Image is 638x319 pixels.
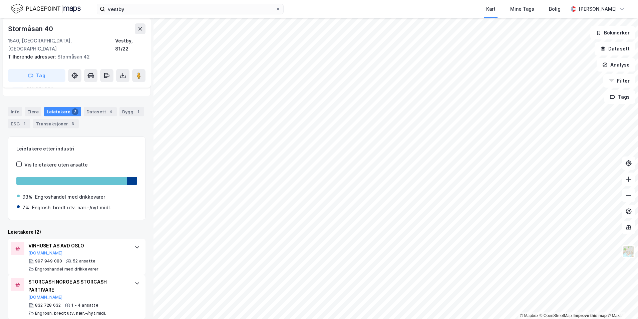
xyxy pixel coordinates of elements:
[115,37,145,53] div: Vestby, 81/22
[510,5,534,13] div: Mine Tags
[622,245,635,258] img: Z
[35,267,99,272] div: Engroshandel med drikkevarer
[16,145,137,153] div: Leietakere etter industri
[8,23,54,34] div: Stormåsan 40
[8,228,145,236] div: Leietakere (2)
[35,193,105,201] div: Engroshandel med drikkevarer
[84,107,117,116] div: Datasett
[28,278,128,294] div: STORCASH NORGE AS STORCASH PARTIVARE
[8,107,22,116] div: Info
[119,107,144,116] div: Bygg
[107,108,114,115] div: 4
[590,26,635,39] button: Bokmerker
[8,53,140,61] div: Stormåsan 42
[8,69,65,82] button: Tag
[605,287,638,319] iframe: Chat Widget
[11,3,81,15] img: logo.f888ab2527a4732fd821a326f86c7f29.svg
[604,90,635,104] button: Tags
[8,119,30,128] div: ESG
[28,295,63,300] button: [DOMAIN_NAME]
[25,107,41,116] div: Eiere
[574,313,607,318] a: Improve this map
[72,108,78,115] div: 2
[21,120,28,127] div: 1
[603,74,635,88] button: Filter
[69,120,76,127] div: 3
[105,4,275,14] input: Søk på adresse, matrikkel, gårdeiere, leietakere eller personer
[32,204,111,212] div: Engrosh. bredt utv. nær.-/nyt.midl.
[73,258,95,264] div: 52 ansatte
[579,5,617,13] div: [PERSON_NAME]
[35,311,106,316] div: Engrosh. bredt utv. nær.-/nyt.midl.
[33,119,79,128] div: Transaksjoner
[28,242,128,250] div: VINHUSET AS AVD OSLO
[549,5,561,13] div: Bolig
[71,303,98,308] div: 1 - 4 ansatte
[24,161,88,169] div: Vis leietakere uten ansatte
[35,258,62,264] div: 997 949 080
[486,5,496,13] div: Kart
[28,250,63,256] button: [DOMAIN_NAME]
[135,108,141,115] div: 1
[22,193,32,201] div: 93%
[44,107,81,116] div: Leietakere
[520,313,538,318] a: Mapbox
[8,54,57,60] span: Tilhørende adresser:
[35,303,61,308] div: 832 728 632
[597,58,635,72] button: Analyse
[8,37,115,53] div: 1540, [GEOGRAPHIC_DATA], [GEOGRAPHIC_DATA]
[595,42,635,56] button: Datasett
[540,313,572,318] a: OpenStreetMap
[22,204,29,212] div: 7%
